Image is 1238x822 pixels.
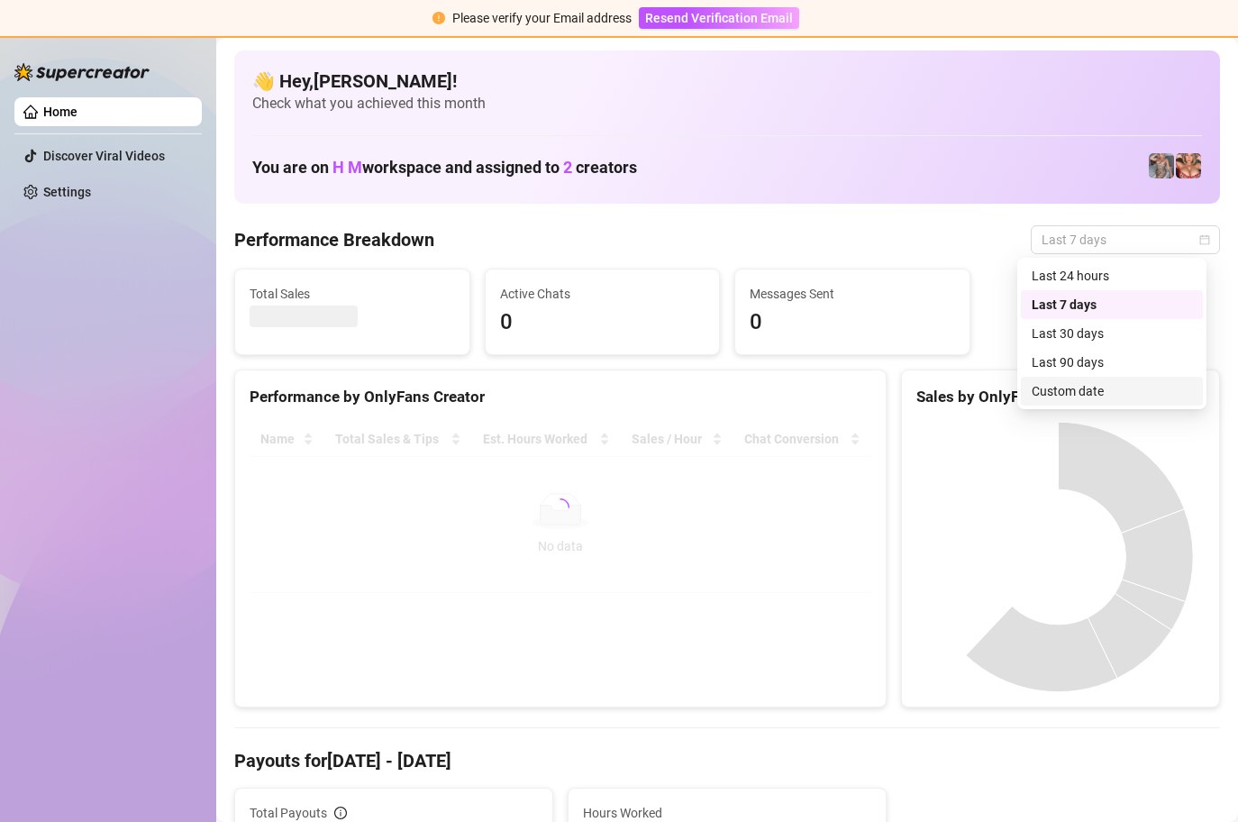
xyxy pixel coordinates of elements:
button: Resend Verification Email [639,7,799,29]
div: Last 90 days [1032,352,1192,372]
span: Last 7 days [1042,226,1209,253]
div: Sales by OnlyFans Creator [916,385,1205,409]
h4: 👋 Hey, [PERSON_NAME] ! [252,68,1202,94]
span: info-circle [334,807,347,819]
div: Custom date [1032,381,1192,401]
div: Last 90 days [1021,348,1203,377]
div: Last 24 hours [1021,261,1203,290]
span: H M [332,158,362,177]
div: Last 30 days [1032,324,1192,343]
a: Discover Viral Videos [43,149,165,163]
h4: Performance Breakdown [234,227,434,252]
img: pennylondonvip [1149,153,1174,178]
div: Please verify your Email address [452,8,632,28]
div: Last 7 days [1032,295,1192,315]
span: 2 [563,158,572,177]
span: Messages Sent [750,284,955,304]
div: Last 30 days [1021,319,1203,348]
span: Resend Verification Email [645,11,793,25]
span: Check what you achieved this month [252,94,1202,114]
div: Custom date [1021,377,1203,406]
h4: Payouts for [DATE] - [DATE] [234,748,1220,773]
a: Home [43,105,77,119]
span: calendar [1199,234,1210,245]
span: Active Chats [500,284,705,304]
div: Last 7 days [1021,290,1203,319]
span: 0 [500,306,705,340]
div: Performance by OnlyFans Creator [250,385,871,409]
div: Last 24 hours [1032,266,1192,286]
span: exclamation-circle [432,12,445,24]
a: Settings [43,185,91,199]
span: 0 [750,306,955,340]
img: pennylondon [1176,153,1201,178]
span: Total Sales [250,284,455,304]
h1: You are on workspace and assigned to creators [252,158,637,178]
img: logo-BBDzfeDw.svg [14,63,150,81]
span: loading [551,498,570,517]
